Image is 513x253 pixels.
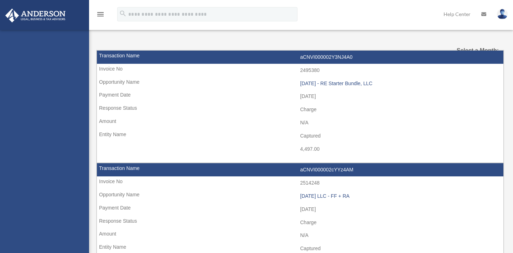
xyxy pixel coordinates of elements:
[96,12,105,19] a: menu
[97,216,503,229] td: Charge
[97,143,503,156] td: 4,497.00
[300,81,500,87] div: [DATE] - RE Starter Bundle, LLC
[441,46,499,56] label: Select a Month:
[97,103,503,117] td: Charge
[97,176,503,190] td: 2514248
[97,203,503,216] td: [DATE]
[97,229,503,242] td: N/A
[300,193,500,199] div: [DATE] LLC - FF + RA
[97,90,503,103] td: [DATE]
[97,116,503,130] td: N/A
[97,64,503,77] td: 2495380
[96,10,105,19] i: menu
[3,9,68,22] img: Anderson Advisors Platinum Portal
[497,9,508,19] img: User Pic
[97,129,503,143] td: Captured
[97,163,503,177] td: aCNVI000002cYYz4AM
[119,10,127,17] i: search
[97,51,503,64] td: aCNVI000002Y3NJ4A0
